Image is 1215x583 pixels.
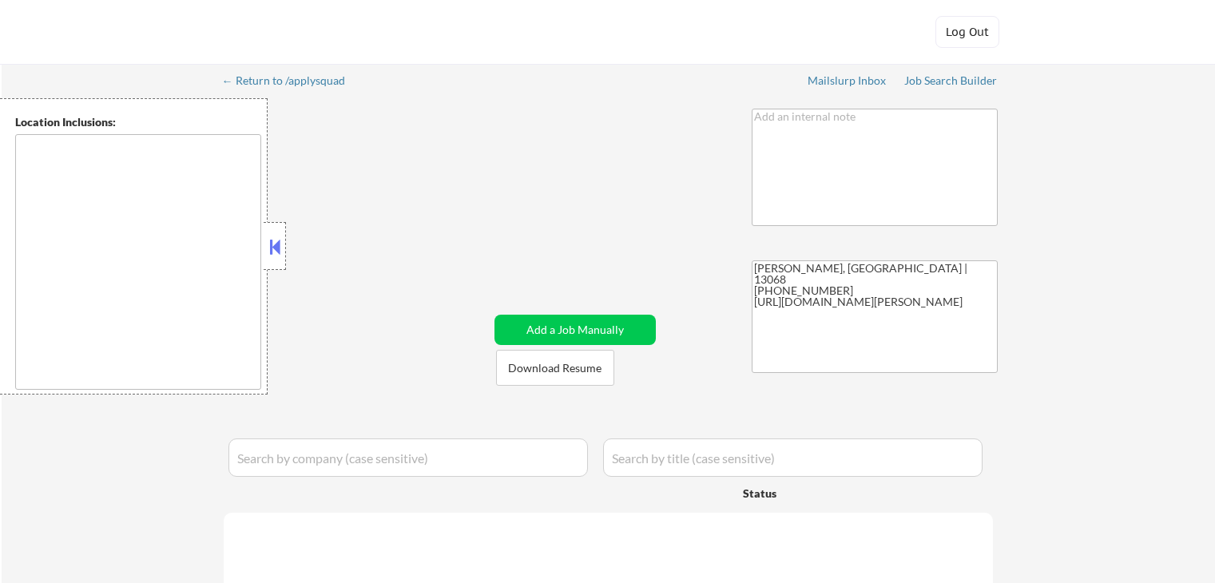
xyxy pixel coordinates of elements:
[743,478,880,507] div: Status
[222,74,360,90] a: ← Return to /applysquad
[808,75,887,86] div: Mailslurp Inbox
[222,75,360,86] div: ← Return to /applysquad
[494,315,656,345] button: Add a Job Manually
[904,75,998,86] div: Job Search Builder
[15,114,261,130] div: Location Inclusions:
[935,16,999,48] button: Log Out
[603,438,983,477] input: Search by title (case sensitive)
[228,438,588,477] input: Search by company (case sensitive)
[496,350,614,386] button: Download Resume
